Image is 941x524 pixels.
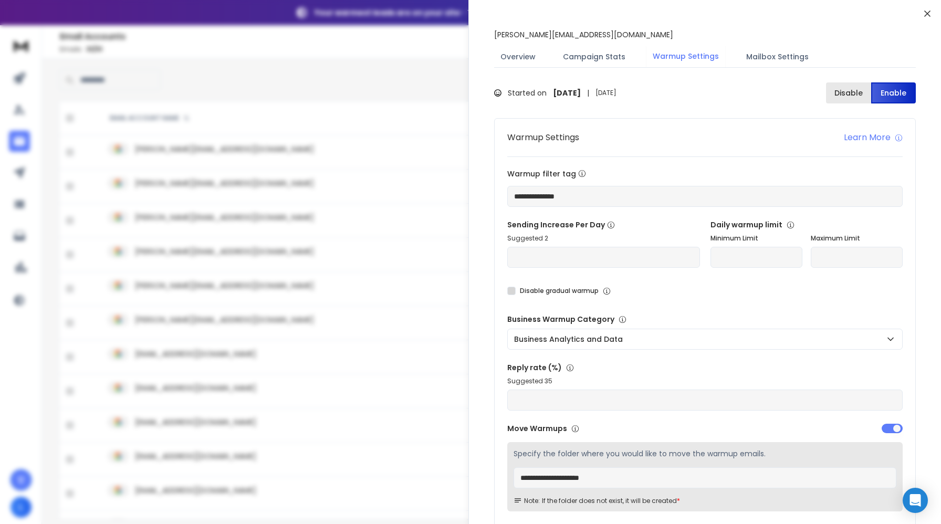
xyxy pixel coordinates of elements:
[494,88,616,98] div: Started on
[646,45,725,69] button: Warmup Settings
[811,234,903,243] label: Maximum Limit
[507,423,702,434] p: Move Warmups
[507,362,903,373] p: Reply rate (%)
[507,170,903,177] label: Warmup filter tag
[595,89,616,97] span: [DATE]
[514,334,627,344] p: Business Analytics and Data
[587,88,589,98] span: |
[520,287,599,295] label: Disable gradual warmup
[710,219,903,230] p: Daily warmup limit
[542,497,677,505] p: If the folder does not exist, it will be created
[507,131,579,144] h1: Warmup Settings
[507,219,700,230] p: Sending Increase Per Day
[871,82,916,103] button: Enable
[740,45,815,68] button: Mailbox Settings
[903,488,928,513] div: Open Intercom Messenger
[710,234,802,243] label: Minimum Limit
[514,448,896,459] p: Specify the folder where you would like to move the warmup emails.
[826,82,916,103] button: DisableEnable
[507,234,700,243] p: Suggested 2
[514,497,540,505] span: Note:
[507,377,903,385] p: Suggested 35
[557,45,632,68] button: Campaign Stats
[507,314,903,324] p: Business Warmup Category
[844,131,903,144] a: Learn More
[826,82,871,103] button: Disable
[553,88,581,98] strong: [DATE]
[494,29,673,40] p: [PERSON_NAME][EMAIL_ADDRESS][DOMAIN_NAME]
[494,45,542,68] button: Overview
